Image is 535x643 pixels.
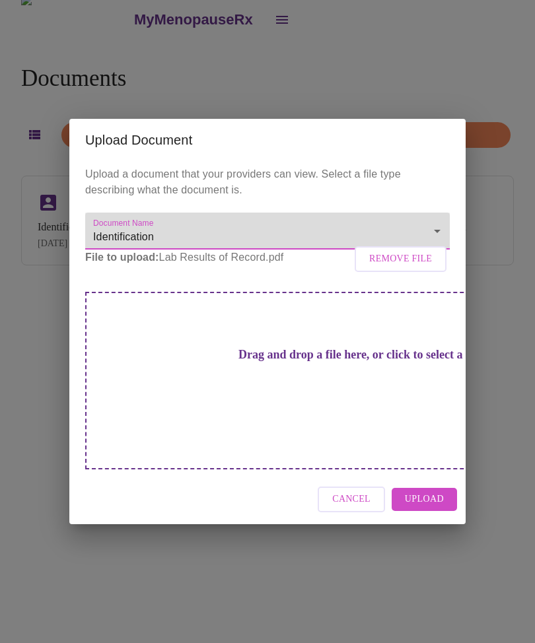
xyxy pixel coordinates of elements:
div: Identification [85,213,450,250]
strong: File to upload: [85,252,159,263]
h2: Upload Document [85,129,450,151]
button: Remove File [355,246,446,272]
span: Cancel [332,491,371,508]
button: Cancel [318,487,385,512]
p: Lab Results of Record.pdf [85,250,450,265]
button: Upload [392,488,457,511]
p: Upload a document that your providers can view. Select a file type describing what the document is. [85,166,450,198]
span: Upload [405,491,444,508]
span: Remove File [369,251,432,267]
